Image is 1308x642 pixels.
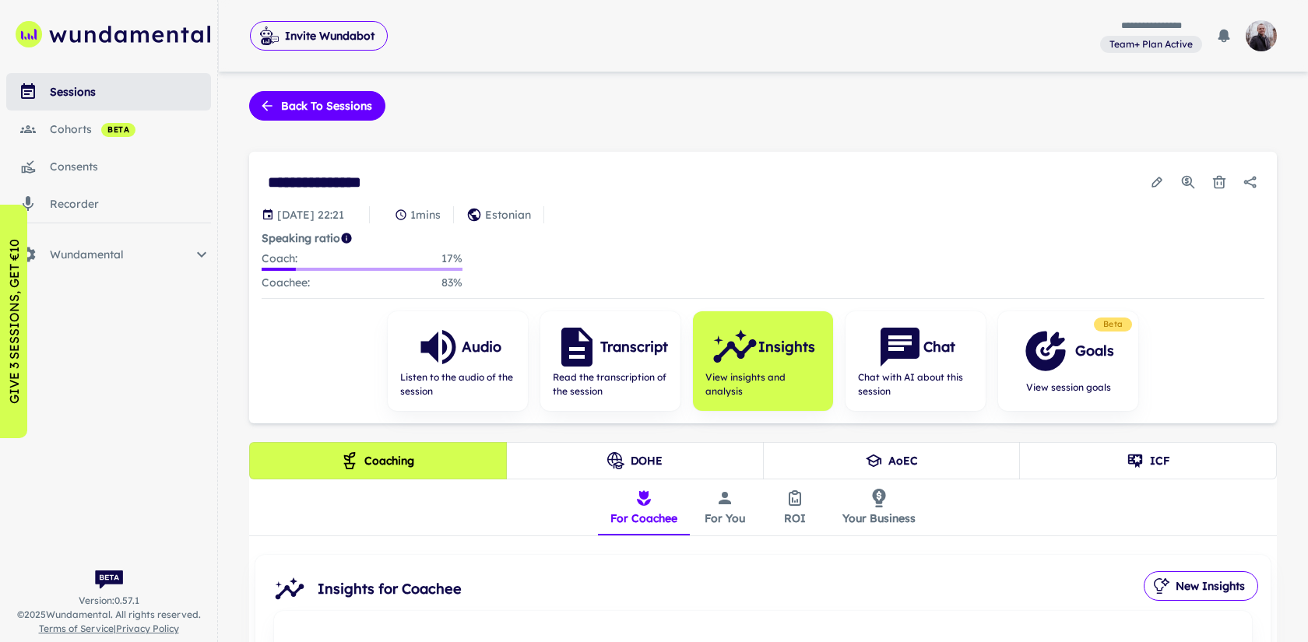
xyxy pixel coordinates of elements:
button: ROI [760,479,830,535]
p: Session date [277,206,344,223]
p: 1 mins [410,206,441,223]
button: DOHE [506,442,764,479]
button: Invite Wundabot [250,21,388,51]
h6: Transcript [600,336,668,358]
span: © 2025 Wundamental. All rights reserved. [17,608,201,622]
button: For Coachee [598,479,690,535]
button: Edit session [1143,168,1171,196]
a: consents [6,148,211,185]
svg: Coach/coachee ideal ratio of speaking is roughly 20:80. Mentor/mentee ideal ratio of speaking is ... [340,232,353,244]
button: Share session [1236,168,1264,196]
span: Wundamental [50,246,192,263]
button: ICF [1019,442,1277,479]
span: Read the transcription of the session [553,370,668,398]
button: Your Business [830,479,928,535]
a: Privacy Policy [116,623,179,634]
button: AoEC [763,442,1021,479]
button: Usage Statistics [1174,168,1202,196]
span: Listen to the audio of the session [400,370,515,398]
span: View session goals [1022,381,1114,395]
div: cohorts [50,121,211,138]
button: ChatChat with AI about this session [846,311,986,411]
a: recorder [6,185,211,223]
button: Delete session [1205,168,1233,196]
span: View insights and analysis [705,370,821,398]
button: New Insights [1144,571,1258,601]
div: insights tabs [598,479,928,535]
h6: Insights [758,336,815,358]
span: Invite Wundabot to record a meeting [250,20,388,51]
button: Coaching [249,442,507,479]
span: Beta [1097,318,1129,331]
strong: Speaking ratio [262,231,340,245]
h6: Goals [1075,340,1114,362]
a: cohorts beta [6,111,211,148]
span: Generate new variation of insights [1144,577,1258,592]
h6: Chat [923,336,955,358]
p: 83 % [441,274,462,292]
a: sessions [6,73,211,111]
span: Chat with AI about this session [858,370,973,398]
img: photoURL [1246,20,1277,51]
p: GIVE 3 SESSIONS, GET €10 [5,239,23,404]
span: | [39,622,179,636]
button: InsightsView insights and analysis [693,311,833,411]
a: Terms of Service [39,623,114,634]
p: Estonian [485,206,531,223]
button: For You [690,479,760,535]
button: AudioListen to the audio of the session [388,311,528,411]
span: Insights for Coachee [318,578,1144,600]
button: GoalsView session goals [998,311,1138,411]
button: Back to sessions [249,91,385,121]
p: 17 % [441,250,462,268]
div: theme selection [249,442,1277,479]
div: recorder [50,195,211,212]
a: View and manage your current plan and billing details. [1100,34,1202,54]
span: Version: 0.57.1 [79,594,139,608]
span: beta [101,124,135,136]
span: View and manage your current plan and billing details. [1100,36,1202,51]
div: Wundamental [6,236,211,273]
div: sessions [50,83,211,100]
span: Team+ Plan Active [1103,37,1199,51]
div: consents [50,158,211,175]
p: Coachee : [262,274,310,292]
h6: Audio [462,336,501,358]
p: Coach : [262,250,297,268]
button: TranscriptRead the transcription of the session [540,311,680,411]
